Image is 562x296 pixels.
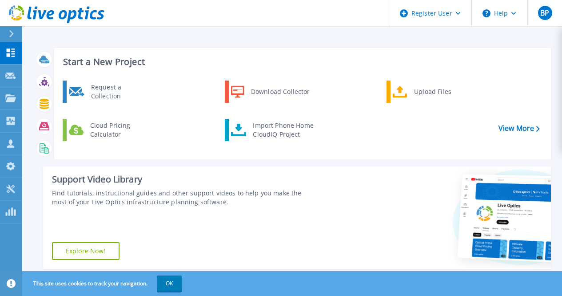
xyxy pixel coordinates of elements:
div: Support Video Library [52,174,316,185]
a: View More [498,124,540,133]
div: Find tutorials, instructional guides and other support videos to help you make the most of your L... [52,189,316,207]
h3: Start a New Project [63,57,539,67]
a: Download Collector [225,81,316,103]
a: Upload Files [387,81,478,103]
a: Explore Now! [52,242,120,260]
span: BP [540,9,549,16]
div: Download Collector [247,83,314,101]
div: Upload Files [410,83,475,101]
div: Cloud Pricing Calculator [86,121,151,139]
a: Request a Collection [63,81,154,103]
button: OK [157,276,182,292]
span: This site uses cookies to track your navigation. [24,276,182,292]
a: Cloud Pricing Calculator [63,119,154,141]
div: Import Phone Home CloudIQ Project [248,121,318,139]
div: Request a Collection [87,83,151,101]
